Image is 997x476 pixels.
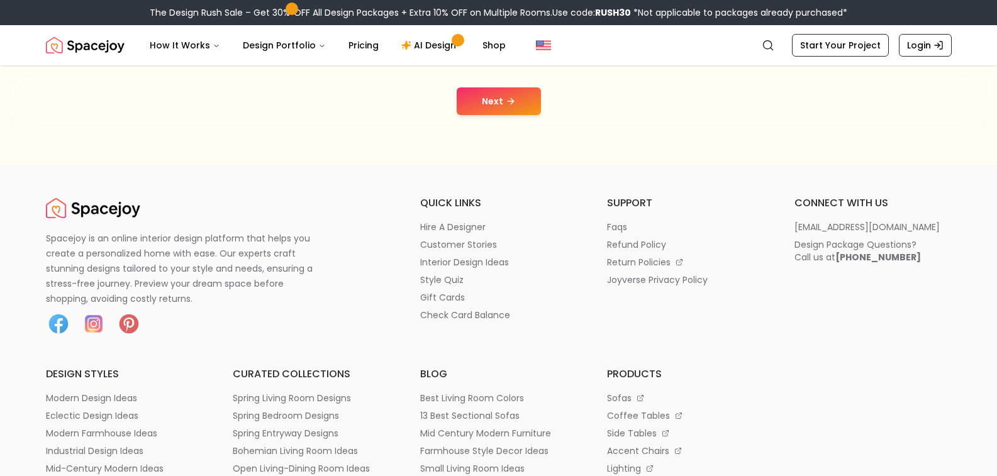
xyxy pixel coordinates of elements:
a: hire a designer [420,221,577,233]
a: side tables [607,427,764,440]
img: Pinterest icon [116,311,142,336]
p: industrial design ideas [46,445,143,457]
p: mid-century modern ideas [46,462,164,475]
a: refund policy [607,238,764,251]
a: mid-century modern ideas [46,462,203,475]
a: eclectic design ideas [46,409,203,422]
p: mid century modern furniture [420,427,551,440]
a: customer stories [420,238,577,251]
a: return policies [607,256,764,268]
h6: products [607,367,764,382]
div: Design Package Questions? Call us at [794,238,921,263]
a: faqs [607,221,764,233]
a: Spacejoy [46,196,140,221]
a: best living room colors [420,392,577,404]
nav: Main [140,33,516,58]
p: eclectic design ideas [46,409,138,422]
a: bohemian living room ideas [233,445,390,457]
p: bohemian living room ideas [233,445,358,457]
img: Facebook icon [46,311,71,336]
a: open living-dining room ideas [233,462,390,475]
a: accent chairs [607,445,764,457]
p: open living-dining room ideas [233,462,370,475]
a: modern design ideas [46,392,203,404]
p: sofas [607,392,632,404]
a: small living room ideas [420,462,577,475]
a: Spacejoy [46,33,125,58]
a: sofas [607,392,764,404]
p: small living room ideas [420,462,525,475]
h6: curated collections [233,367,390,382]
button: How It Works [140,33,230,58]
a: style quiz [420,274,577,286]
img: Spacejoy Logo [46,196,140,221]
a: Design Package Questions?Call us at[PHONE_NUMBER] [794,238,952,263]
button: Next [457,87,541,115]
p: joyverse privacy policy [607,274,708,286]
p: interior design ideas [420,256,509,268]
p: Spacejoy is an online interior design platform that helps you create a personalized home with eas... [46,231,328,306]
a: spring entryway designs [233,427,390,440]
p: refund policy [607,238,666,251]
a: modern farmhouse ideas [46,427,203,440]
a: Login [899,34,952,57]
a: mid century modern furniture [420,427,577,440]
p: style quiz [420,274,464,286]
div: The Design Rush Sale – Get 30% OFF All Design Packages + Extra 10% OFF on Multiple Rooms. [150,6,847,19]
h6: design styles [46,367,203,382]
button: Design Portfolio [233,33,336,58]
p: lighting [607,462,641,475]
a: Start Your Project [792,34,889,57]
p: customer stories [420,238,497,251]
a: spring living room designs [233,392,390,404]
a: [EMAIL_ADDRESS][DOMAIN_NAME] [794,221,952,233]
p: coffee tables [607,409,670,422]
a: coffee tables [607,409,764,422]
a: interior design ideas [420,256,577,268]
a: lighting [607,462,764,475]
h6: quick links [420,196,577,211]
a: farmhouse style decor ideas [420,445,577,457]
p: spring living room designs [233,392,351,404]
p: return policies [607,256,671,268]
p: spring bedroom designs [233,409,339,422]
h6: connect with us [794,196,952,211]
p: check card balance [420,309,510,321]
b: RUSH30 [595,6,631,19]
p: gift cards [420,291,465,304]
p: modern farmhouse ideas [46,427,157,440]
p: accent chairs [607,445,669,457]
img: Spacejoy Logo [46,33,125,58]
p: spring entryway designs [233,427,338,440]
span: Use code: [552,6,631,19]
h6: blog [420,367,577,382]
p: side tables [607,427,657,440]
nav: Global [46,25,952,65]
img: United States [536,38,551,53]
a: industrial design ideas [46,445,203,457]
a: AI Design [391,33,470,58]
p: hire a designer [420,221,486,233]
a: Shop [472,33,516,58]
p: faqs [607,221,627,233]
p: 13 best sectional sofas [420,409,520,422]
a: 13 best sectional sofas [420,409,577,422]
p: best living room colors [420,392,524,404]
img: Instagram icon [81,311,106,336]
span: *Not applicable to packages already purchased* [631,6,847,19]
a: check card balance [420,309,577,321]
b: [PHONE_NUMBER] [835,251,921,263]
a: joyverse privacy policy [607,274,764,286]
p: [EMAIL_ADDRESS][DOMAIN_NAME] [794,221,940,233]
p: modern design ideas [46,392,137,404]
h6: support [607,196,764,211]
a: spring bedroom designs [233,409,390,422]
a: Pricing [338,33,389,58]
p: farmhouse style decor ideas [420,445,549,457]
a: gift cards [420,291,577,304]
